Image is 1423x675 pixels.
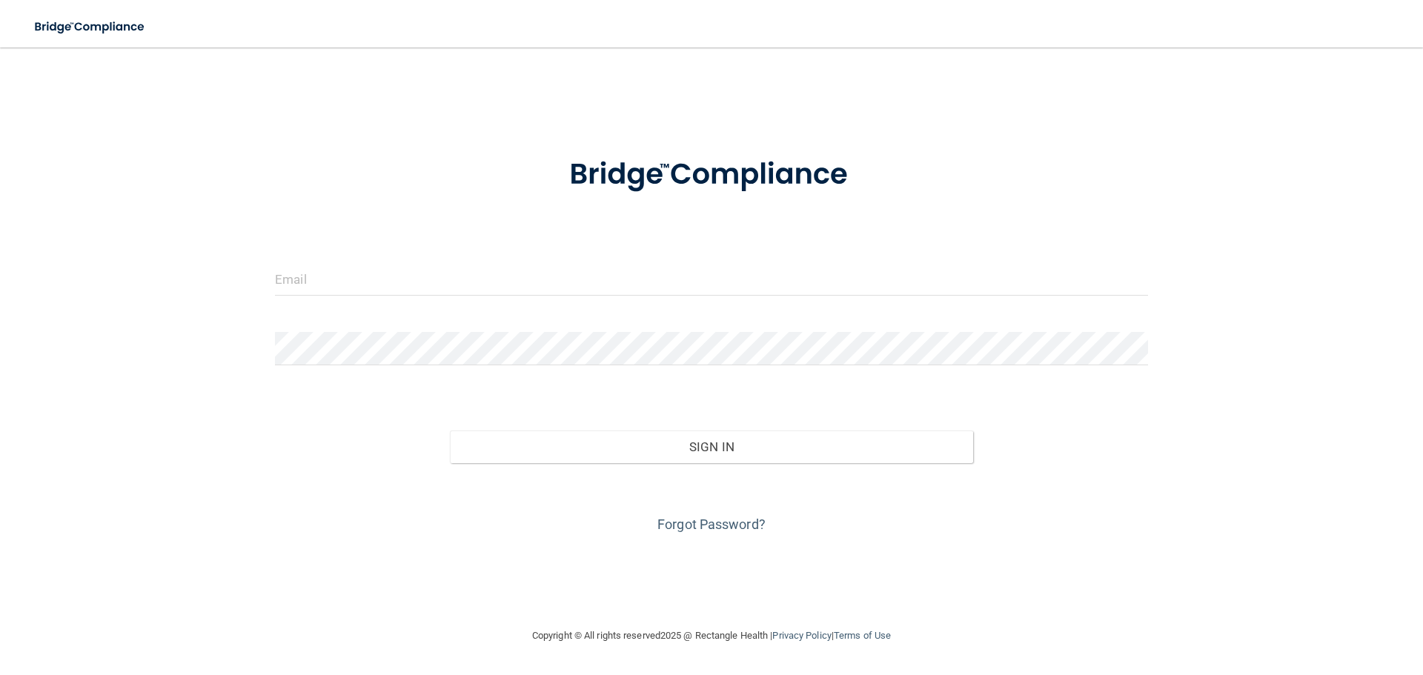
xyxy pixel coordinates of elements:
[657,516,766,532] a: Forgot Password?
[275,262,1148,296] input: Email
[441,612,982,659] div: Copyright © All rights reserved 2025 @ Rectangle Health | |
[772,630,831,641] a: Privacy Policy
[539,136,884,213] img: bridge_compliance_login_screen.278c3ca4.svg
[450,430,974,463] button: Sign In
[834,630,891,641] a: Terms of Use
[22,12,159,42] img: bridge_compliance_login_screen.278c3ca4.svg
